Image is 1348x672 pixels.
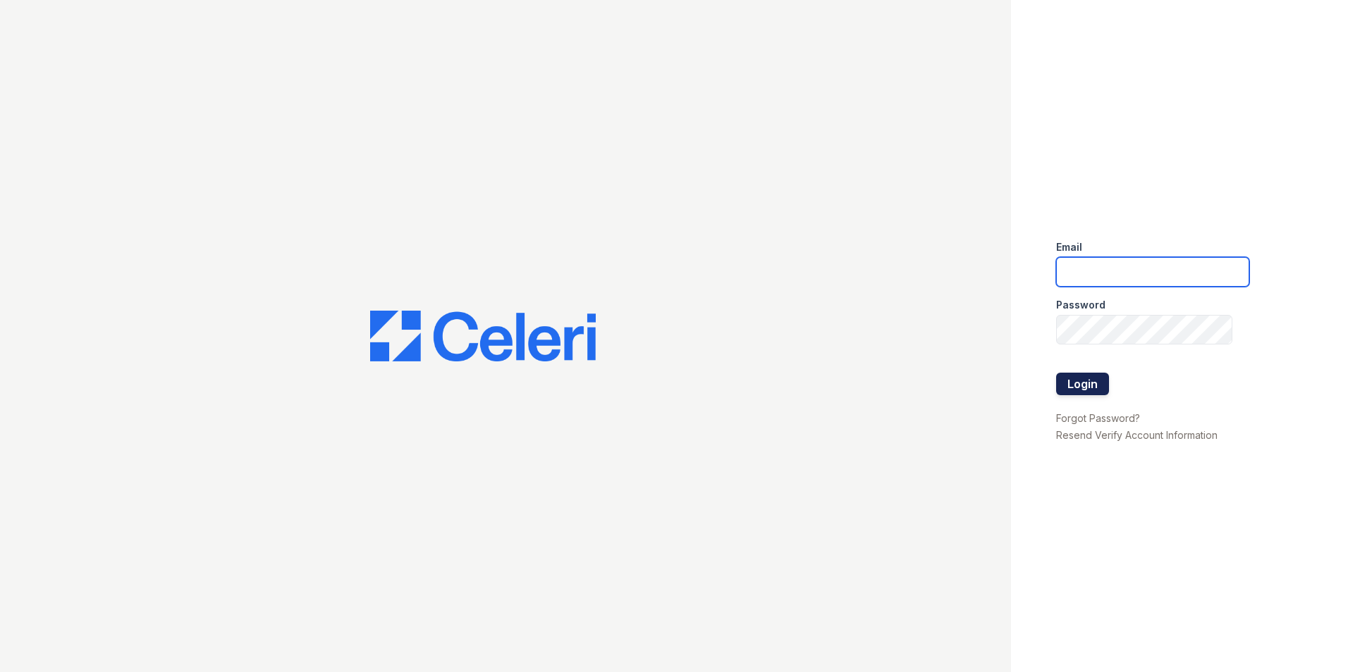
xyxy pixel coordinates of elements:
[370,311,596,361] img: CE_Logo_Blue-a8612792a0a2168367f1c8372b55b34899dd931a85d93a1a3d3e32e68fde9ad4.png
[1056,412,1140,424] a: Forgot Password?
[1056,240,1082,254] label: Email
[1056,298,1105,312] label: Password
[1056,429,1218,441] a: Resend Verify Account Information
[1056,373,1109,395] button: Login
